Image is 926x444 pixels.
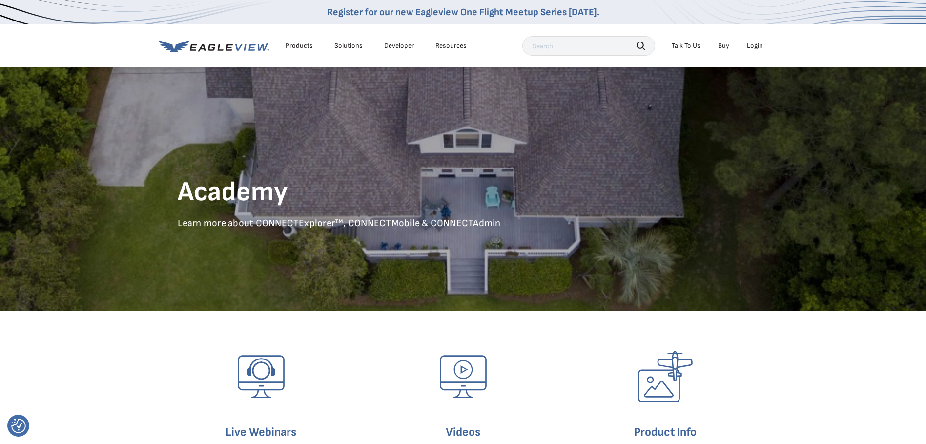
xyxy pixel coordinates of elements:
[582,423,749,442] h6: Product Info
[384,42,414,50] a: Developer
[334,42,363,50] div: Solutions
[178,175,749,210] h1: Academy
[11,419,26,433] button: Consent Preferences
[286,42,313,50] div: Products
[178,217,749,230] p: Learn more about CONNECTExplorer™, CONNECTMobile & CONNECTAdmin
[11,419,26,433] img: Revisit consent button
[718,42,729,50] a: Buy
[522,36,655,56] input: Search
[327,6,599,18] a: Register for our new Eagleview One Flight Meetup Series [DATE].
[380,423,547,442] h6: Videos
[672,42,700,50] div: Talk To Us
[178,423,345,442] h6: Live Webinars
[747,42,763,50] div: Login
[435,42,467,50] div: Resources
